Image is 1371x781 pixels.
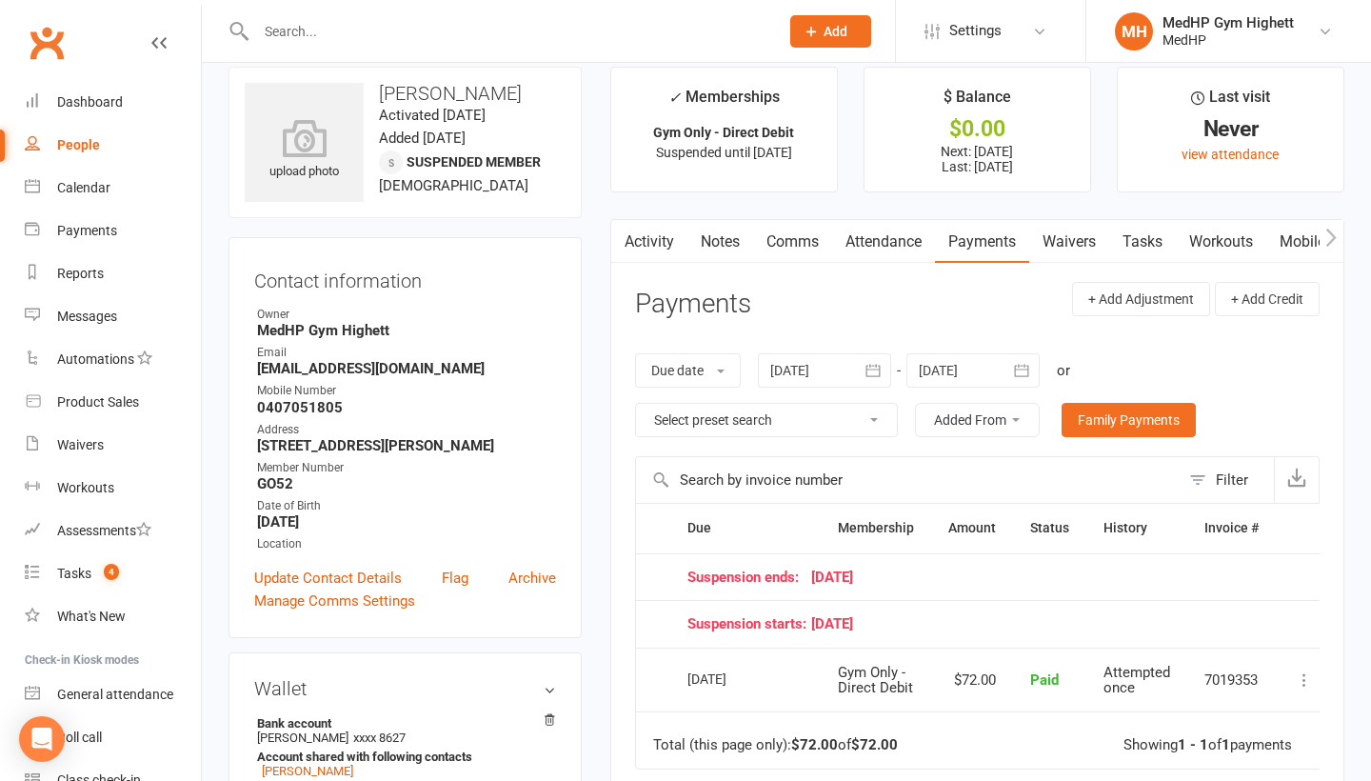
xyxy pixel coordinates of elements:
[257,382,556,400] div: Mobile Number
[821,504,931,552] th: Membership
[19,716,65,762] div: Open Intercom Messenger
[1162,14,1294,31] div: MedHP Gym Highett
[656,145,792,160] span: Suspended until [DATE]
[104,564,119,580] span: 4
[254,263,556,291] h3: Contact information
[687,664,775,693] div: [DATE]
[1191,85,1270,119] div: Last visit
[254,713,556,781] li: [PERSON_NAME]
[635,290,751,319] h3: Payments
[1222,736,1230,753] strong: 1
[636,457,1180,503] input: Search by invoice number
[23,19,70,67] a: Clubworx
[25,381,201,424] a: Product Sales
[25,673,201,716] a: General attendance kiosk mode
[25,252,201,295] a: Reports
[508,567,556,590] a: Archive
[1266,220,1369,264] a: Mobile App
[257,437,556,454] strong: [STREET_ADDRESS][PERSON_NAME]
[57,523,151,538] div: Assessments
[1135,119,1326,139] div: Never
[653,737,898,753] div: Total (this page only): of
[257,399,556,416] strong: 0407051805
[57,137,100,152] div: People
[57,687,173,702] div: General attendance
[753,220,832,264] a: Comms
[944,85,1011,119] div: $ Balance
[257,535,556,553] div: Location
[379,107,486,124] time: Activated [DATE]
[1062,403,1196,437] a: Family Payments
[1086,504,1187,552] th: History
[25,510,201,552] a: Assessments
[25,595,201,638] a: What's New
[25,295,201,338] a: Messages
[57,351,134,367] div: Automations
[832,220,935,264] a: Attendance
[257,306,556,324] div: Owner
[670,504,821,552] th: Due
[254,590,415,612] a: Manage Comms Settings
[791,736,838,753] strong: $72.00
[57,180,110,195] div: Calendar
[57,266,104,281] div: Reports
[250,18,765,45] input: Search...
[57,309,117,324] div: Messages
[57,480,114,495] div: Workouts
[257,360,556,377] strong: [EMAIL_ADDRESS][DOMAIN_NAME]
[1182,147,1279,162] a: view attendance
[1215,282,1320,316] button: + Add Credit
[653,125,794,140] strong: Gym Only - Direct Debit
[257,421,556,439] div: Address
[687,570,1259,586] div: [DATE]
[25,81,201,124] a: Dashboard
[254,678,556,699] h3: Wallet
[838,664,913,697] span: Gym Only - Direct Debit
[25,124,201,167] a: People
[257,497,556,515] div: Date of Birth
[1072,282,1210,316] button: + Add Adjustment
[257,475,556,492] strong: GO52
[931,504,1013,552] th: Amount
[915,403,1040,437] button: Added From
[668,89,681,107] i: ✓
[1180,457,1274,503] button: Filter
[1057,359,1070,382] div: or
[882,119,1073,139] div: $0.00
[1178,736,1208,753] strong: 1 - 1
[257,344,556,362] div: Email
[1162,31,1294,49] div: MedHP
[25,716,201,759] a: Roll call
[257,716,546,731] strong: Bank account
[1030,671,1059,689] span: Paid
[687,220,753,264] a: Notes
[245,119,364,182] div: upload photo
[257,459,556,477] div: Member Number
[790,15,871,48] button: Add
[57,609,126,624] div: What's New
[1115,12,1153,50] div: MH
[1013,504,1086,552] th: Status
[687,570,811,586] span: Suspension ends:
[407,154,541,170] span: Suspended member
[949,10,1002,52] span: Settings
[25,424,201,467] a: Waivers
[262,764,353,778] a: [PERSON_NAME]
[851,736,898,753] strong: $72.00
[254,567,402,590] a: Update Contact Details
[57,394,139,410] div: Product Sales
[824,24,847,39] span: Add
[57,566,91,581] div: Tasks
[57,437,104,452] div: Waivers
[25,552,201,595] a: Tasks 4
[1176,220,1266,264] a: Workouts
[379,177,528,194] span: [DEMOGRAPHIC_DATA]
[442,567,468,590] a: Flag
[57,223,117,238] div: Payments
[245,83,566,104] h3: [PERSON_NAME]
[379,130,466,147] time: Added [DATE]
[57,94,123,110] div: Dashboard
[668,85,780,120] div: Memberships
[25,167,201,210] a: Calendar
[257,750,546,764] strong: Account shared with following contacts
